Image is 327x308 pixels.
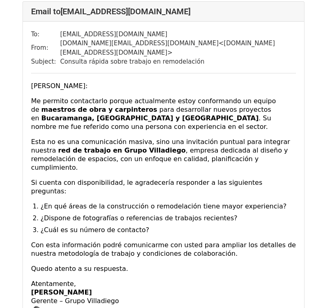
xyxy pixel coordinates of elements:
td: To: [31,30,60,39]
p: ¿Cuál es su número de contacto? [40,226,296,234]
p: Si cuenta con disponibilidad, le agradecería responder a las siguientes preguntas: [31,178,296,195]
td: Consulta rápida sobre trabajo en remodelación [60,57,296,66]
p: ¿En qué áreas de la construcción o remodelación tiene mayor experiencia? [40,202,296,211]
strong: maestros de obra y carpinteros [41,106,157,113]
div: Widget de chat [286,269,327,308]
iframe: Chat Widget [286,269,327,308]
p: ¿Dispone de fotografías o referencias de trabajos recientes? [40,214,296,222]
p: Con esta información podré comunicarme con usted para ampliar los detalles de nuestra metodología... [31,241,296,258]
td: [DOMAIN_NAME][EMAIL_ADDRESS][DOMAIN_NAME] < [DOMAIN_NAME][EMAIL_ADDRESS][DOMAIN_NAME] > [60,39,296,57]
p: Quedo atento a su respuesta. [31,264,296,273]
h4: Email to [EMAIL_ADDRESS][DOMAIN_NAME] [31,7,296,16]
p: Esta no es una comunicación masiva, sino una invitación puntual para integrar nuestra , empresa d... [31,137,296,172]
td: [EMAIL_ADDRESS][DOMAIN_NAME] [60,30,296,39]
strong: [PERSON_NAME] [31,288,92,296]
p: [PERSON_NAME]: [31,82,296,90]
p: Me permito contactarlo porque actualmente estoy conformando un equipo de para desarrollar nuevos ... [31,97,296,131]
strong: Bucaramanga, [GEOGRAPHIC_DATA] y [GEOGRAPHIC_DATA] [41,114,259,122]
td: Subject: [31,57,60,66]
strong: red de trabajo en Grupo Villadiego [58,146,186,154]
td: From: [31,39,60,57]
